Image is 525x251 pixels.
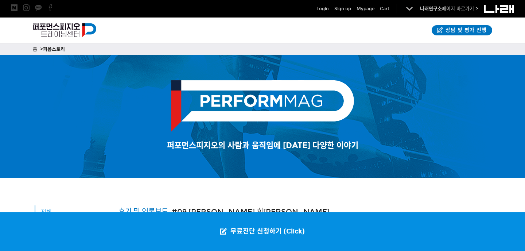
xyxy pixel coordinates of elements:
[213,212,312,251] a: 무료진단 신청하기 (Click)
[41,209,52,216] span: 전체
[380,5,389,12] a: Cart
[171,80,354,131] img: PERFORMMAG
[118,207,172,216] a: 후기 및 언론보도
[334,5,351,12] a: Sign up
[35,205,113,219] a: 전체
[420,6,442,12] strong: 나래연구소
[316,5,329,12] a: Login
[33,45,492,53] p: 홈 >
[43,46,65,52] a: 퍼폼스토리
[118,205,330,218] h1: #09 [PERSON_NAME] 회[PERSON_NAME]
[443,27,487,34] span: 상담 및 평가 진행
[357,5,374,12] a: Mypage
[432,25,492,35] a: 상담 및 평가 진행
[167,140,358,150] span: 퍼포먼스피지오의 사람과 움직임에 [DATE] 다양한 이야기
[420,6,478,12] a: 나래연구소페이지 바로가기 >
